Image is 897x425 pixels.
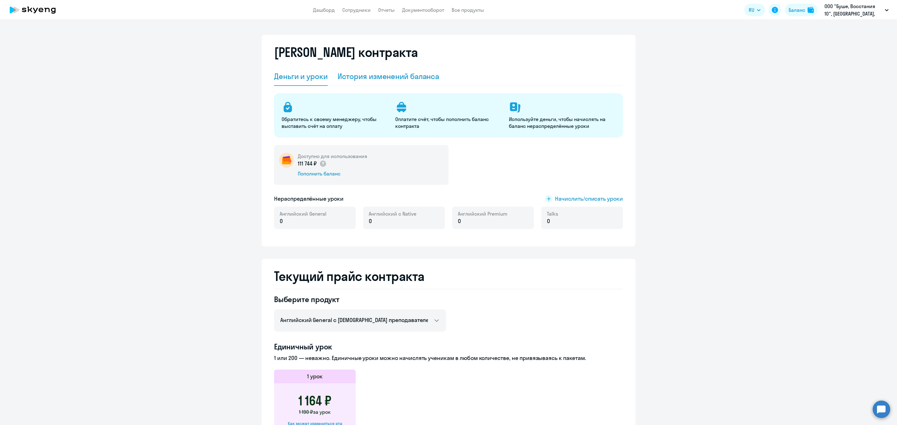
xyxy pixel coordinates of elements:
span: Английский Premium [458,210,507,217]
h5: 1 урок [307,372,323,381]
span: за урок [313,409,331,415]
span: Начислить/списать уроки [555,195,623,203]
h2: [PERSON_NAME] контракта [274,45,418,60]
a: Отчеты [378,7,395,13]
span: 0 [369,217,372,225]
span: 0 [547,217,550,225]
span: Английский с Native [369,210,416,217]
h5: Доступно для использования [298,153,367,160]
div: Деньги и уроки [274,71,328,81]
div: Пополнить баланс [298,170,367,177]
button: RU [744,4,765,16]
div: История изменений баланса [338,71,439,81]
h4: Единичный урок [274,342,623,352]
a: Дашборд [313,7,335,13]
p: Используйте деньги, чтобы начислять на баланс нераспределённые уроки [509,116,615,129]
div: Баланс [789,6,805,14]
h3: 1 164 ₽ [298,393,331,408]
p: 111 744 ₽ [298,160,327,168]
span: Английский General [280,210,326,217]
p: Оплатите счёт, чтобы пополнить баланс контракта [395,116,501,129]
h2: Текущий прайс контракта [274,269,623,284]
button: ООО "Буше, Восстания 10", [GEOGRAPHIC_DATA], Восстания 10 Предоплата [821,2,892,17]
span: 0 [458,217,461,225]
p: Обратитесь к своему менеджеру, чтобы выставить счёт на оплату [282,116,388,129]
a: Документооборот [402,7,444,13]
span: Talks [547,210,558,217]
span: RU [749,6,754,14]
img: wallet-circle.png [279,153,294,168]
span: 0 [280,217,283,225]
span: 1 190 ₽ [299,409,313,415]
a: Все продукты [452,7,484,13]
h4: Выберите продукт [274,294,446,304]
p: ООО "Буше, Восстания 10", [GEOGRAPHIC_DATA], Восстания 10 Предоплата [824,2,882,17]
button: Балансbalance [785,4,818,16]
img: balance [808,7,814,13]
a: Сотрудники [342,7,371,13]
h5: Нераспределённые уроки [274,195,344,203]
p: 1 или 200 — неважно. Единичные уроки можно начислять ученикам в любом количестве, не привязываясь... [274,354,623,362]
